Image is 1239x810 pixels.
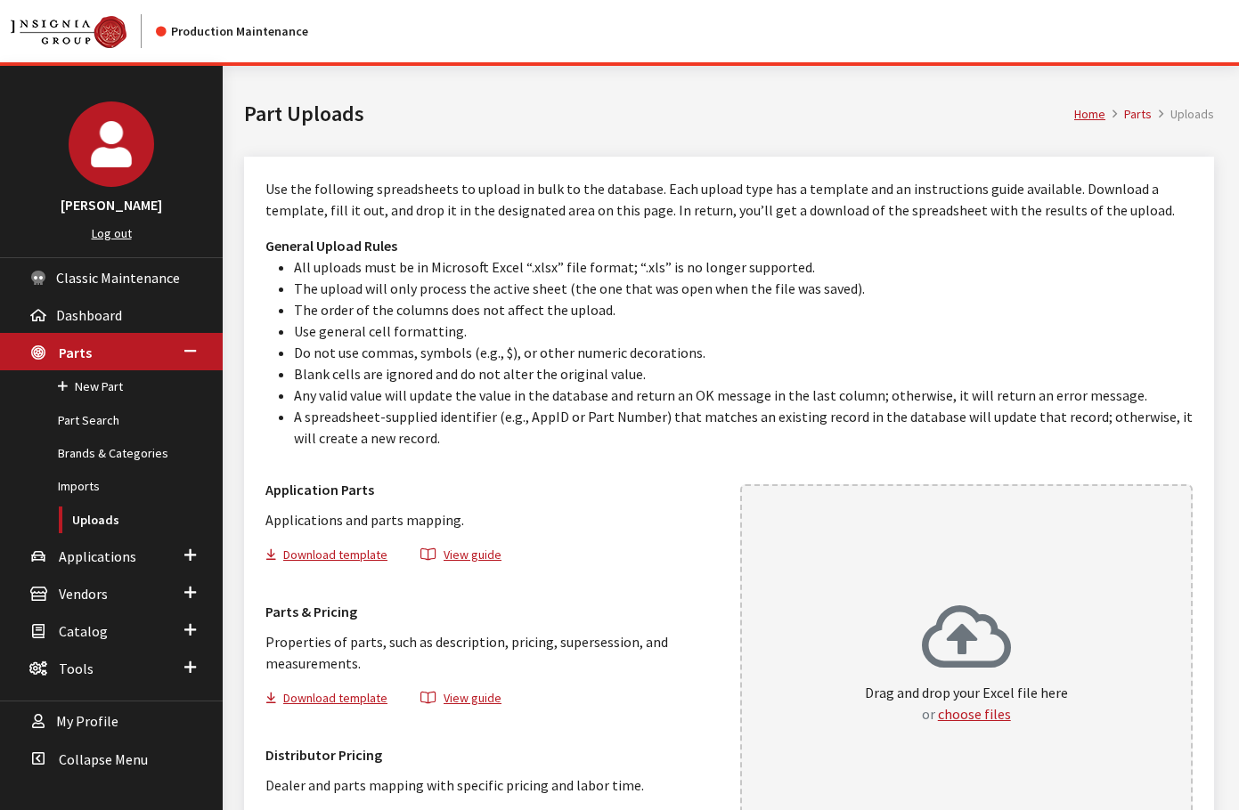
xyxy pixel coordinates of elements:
[865,682,1068,725] p: Drag and drop your Excel file here
[265,774,719,796] p: Dealer and parts mapping with specific pricing and labor time.
[244,98,1074,130] h1: Part Uploads
[294,385,1193,406] li: Any valid value will update the value in the database and return an OK message in the last column...
[405,688,517,714] button: View guide
[1105,105,1152,124] li: Parts
[294,256,1193,278] li: All uploads must be in Microsoft Excel “.xlsx” file format; “.xls” is no longer supported.
[59,622,108,640] span: Catalog
[405,545,517,571] button: View guide
[265,601,719,622] h3: Parts & Pricing
[265,688,403,714] button: Download template
[265,235,1193,256] h3: General Upload Rules
[265,744,719,765] h3: Distributor Pricing
[11,16,126,48] img: Catalog Maintenance
[69,101,154,187] img: Kirsten Dart
[59,750,148,768] span: Collapse Menu
[265,178,1193,221] p: Use the following spreadsheets to upload in bulk to the database. Each upload type has a template...
[294,406,1193,449] li: A spreadsheet-supplied identifier (e.g., AppID or Part Number) that matches an existing record in...
[18,194,205,215] h3: [PERSON_NAME]
[59,660,94,677] span: Tools
[11,14,156,48] a: Insignia Group logo
[56,713,118,731] span: My Profile
[265,631,719,674] p: Properties of parts, such as description, pricing, supersession, and measurements.
[156,22,308,41] div: Production Maintenance
[1074,106,1105,122] a: Home
[265,479,719,500] h3: Application Parts
[294,278,1193,299] li: The upload will only process the active sheet (the one that was open when the file was saved).
[59,547,136,565] span: Applications
[59,585,108,603] span: Vendors
[294,320,1193,342] li: Use general cell formatting.
[56,269,180,287] span: Classic Maintenance
[294,342,1193,363] li: Do not use commas, symbols (e.g., $), or other numeric decorations.
[294,299,1193,320] li: The order of the columns does not affect the upload.
[938,703,1011,725] button: choose files
[922,705,935,723] span: or
[265,545,403,571] button: Download template
[265,509,719,531] p: Applications and parts mapping.
[1152,105,1214,124] li: Uploads
[92,225,132,241] a: Log out
[294,363,1193,385] li: Blank cells are ignored and do not alter the original value.
[59,344,92,361] span: Parts
[56,306,122,324] span: Dashboard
